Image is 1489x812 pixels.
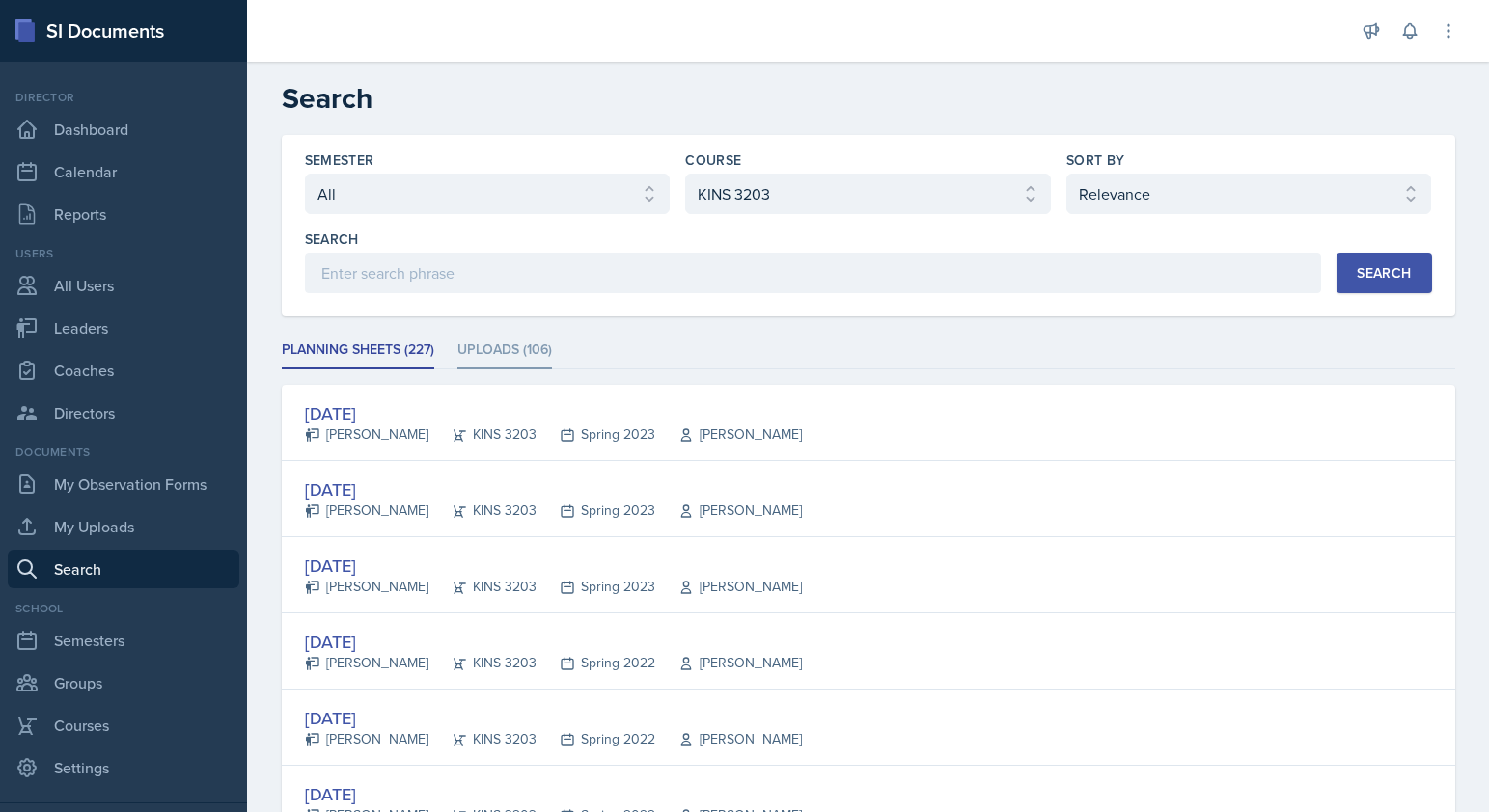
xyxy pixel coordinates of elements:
div: [PERSON_NAME] [305,729,428,749]
a: My Uploads [8,507,239,546]
a: Search [8,550,239,588]
div: [DATE] [305,553,802,579]
div: [PERSON_NAME] [655,501,802,521]
a: Dashboard [8,110,239,149]
li: Planning Sheets (227) [282,332,434,369]
div: [PERSON_NAME] [655,577,802,597]
div: [DATE] [305,629,802,655]
div: Spring 2022 [537,653,655,673]
a: All Users [8,266,239,305]
div: [PERSON_NAME] [655,729,802,749]
li: Uploads (106) [457,332,552,369]
div: [PERSON_NAME] [305,653,428,673]
div: Director [8,89,239,106]
label: Course [685,150,741,170]
a: Courses [8,706,239,744]
h2: Search [282,81,1455,116]
div: [PERSON_NAME] [305,424,428,445]
div: [DATE] [305,400,802,426]
div: [PERSON_NAME] [305,501,428,521]
div: KINS 3203 [428,729,537,749]
input: Enter search phrase [305,253,1322,293]
div: [DATE] [305,705,802,731]
div: KINS 3203 [428,424,537,445]
button: Search [1337,253,1431,293]
a: Directors [8,393,239,432]
a: Reports [8,195,239,233]
div: [DATE] [305,476,802,502]
div: Spring 2022 [537,729,655,749]
div: [PERSON_NAME] [655,653,802,673]
a: Settings [8,748,239,787]
div: Spring 2023 [537,424,655,445]
div: Documents [8,444,239,461]
div: KINS 3203 [428,577,537,597]
div: School [8,600,239,617]
a: Semesters [8,621,239,660]
div: KINS 3203 [428,501,537,521]
div: Spring 2023 [537,577,655,597]
div: [PERSON_NAME] [655,424,802,445]
a: My Observation Forms [8,465,239,503]
label: Semester [305,150,374,170]
div: KINS 3203 [428,653,537,673]
div: [PERSON_NAME] [305,577,428,597]
label: Search [305,230,359,249]
div: Users [8,245,239,262]
label: Sort By [1066,150,1124,170]
a: Leaders [8,309,239,347]
a: Groups [8,663,239,702]
a: Coaches [8,351,239,390]
div: [DATE] [305,781,802,807]
a: Calendar [8,152,239,191]
div: Search [1357,265,1411,281]
div: Spring 2023 [537,501,655,521]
